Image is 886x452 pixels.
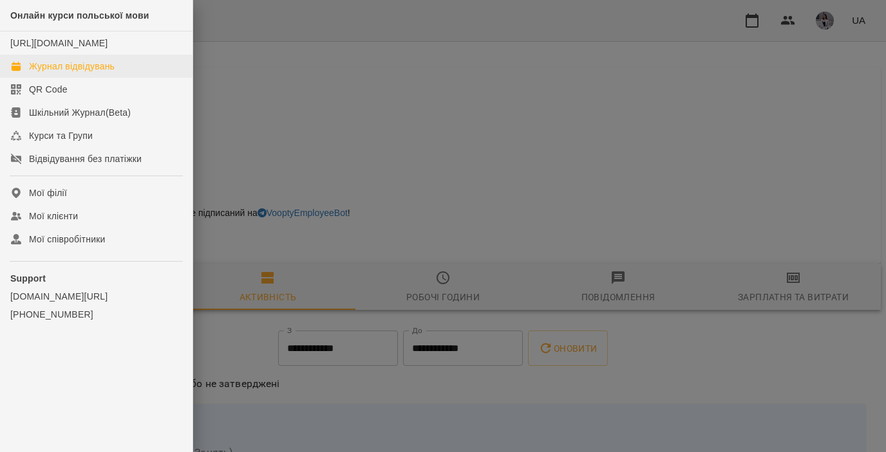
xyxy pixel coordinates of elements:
span: Онлайн курси польської мови [10,10,149,21]
a: [PHONE_NUMBER] [10,308,182,321]
div: Мої клієнти [29,210,78,222]
div: QR Code [29,83,68,96]
div: Шкільний Журнал(Beta) [29,106,131,119]
a: [DOMAIN_NAME][URL] [10,290,182,303]
div: Курси та Групи [29,129,93,142]
div: Мої співробітники [29,233,106,246]
p: Support [10,272,182,285]
div: Мої філії [29,186,67,199]
div: Відвідування без платіжки [29,152,142,165]
div: Журнал відвідувань [29,60,115,73]
a: [URL][DOMAIN_NAME] [10,38,108,48]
